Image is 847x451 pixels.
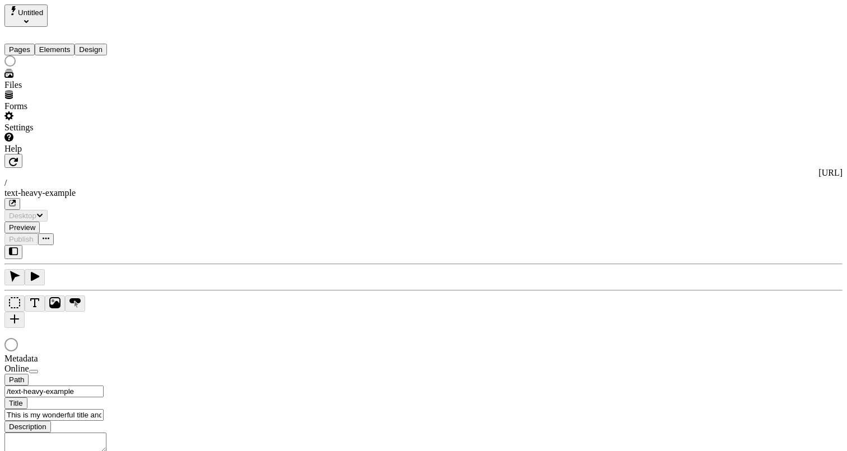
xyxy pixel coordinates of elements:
[4,295,25,312] button: Box
[4,210,48,222] button: Desktop
[4,44,35,55] button: Pages
[4,101,139,111] div: Forms
[4,222,40,233] button: Preview
[4,178,843,188] div: /
[4,374,29,386] button: Path
[4,123,139,133] div: Settings
[4,4,48,27] button: Select site
[18,8,43,17] span: Untitled
[9,235,34,243] span: Publish
[25,295,45,312] button: Text
[4,421,51,433] button: Description
[9,223,35,232] span: Preview
[4,233,38,245] button: Publish
[65,295,85,312] button: Button
[4,354,139,364] div: Metadata
[35,44,75,55] button: Elements
[4,397,27,409] button: Title
[4,80,139,90] div: Files
[45,295,65,312] button: Image
[9,212,36,220] span: Desktop
[75,44,107,55] button: Design
[4,168,843,178] div: [URL]
[4,188,843,198] div: text-heavy-example
[4,364,29,373] span: Online
[4,144,139,154] div: Help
